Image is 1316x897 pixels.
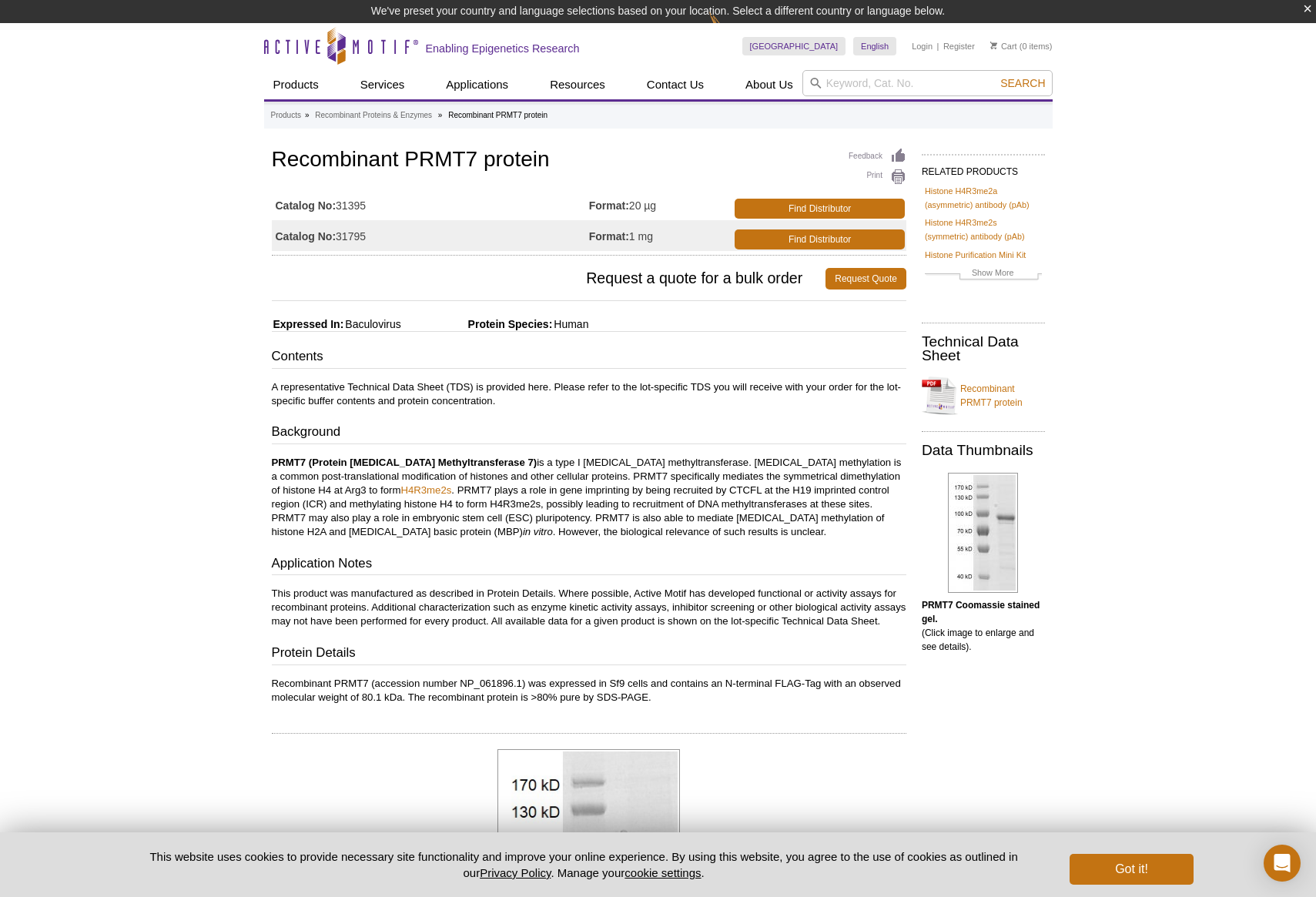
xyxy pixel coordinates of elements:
span: Protein Species: [404,318,553,330]
li: Recombinant PRMT7 protein [448,111,547,119]
p: Recombinant PRMT7 (accession number NP_061896.1) was expressed in Sf9 cells and contains an N-ter... [272,677,906,705]
p: This product was manufactured as described in Protein Details. Where possible, Active Motif has d... [272,587,906,628]
a: Show More [925,266,1042,283]
button: Got it! [1070,854,1193,885]
span: Search [1000,77,1045,89]
span: Request a quote for a bulk order [272,268,826,290]
strong: PRMT7 (Protein [MEDICAL_DATA] Methyltransferase 7) [272,457,537,468]
a: Histone Purification Mini Kit [925,248,1026,262]
a: Histone H4R3me2s (symmetric) antibody (pAb) [925,216,1042,243]
a: Applications [437,70,517,99]
a: About Us [736,70,802,99]
b: PRMT7 Coomassie stained gel. [922,600,1040,624]
h2: Enabling Epigenetics Research [426,42,580,55]
a: [GEOGRAPHIC_DATA] [742,37,846,55]
div: Open Intercom Messenger [1264,845,1301,882]
strong: Catalog No: [276,199,337,213]
button: cookie settings [625,866,701,879]
a: Products [271,109,301,122]
h1: Recombinant PRMT7 protein [272,148,906,174]
a: Request Quote [825,268,906,290]
a: Print [849,169,906,186]
button: Search [996,76,1050,90]
p: A representative Technical Data Sheet (TDS) is provided here. Please refer to the lot-specific TD... [272,380,906,408]
a: Contact Us [638,70,713,99]
input: Keyword, Cat. No. [802,70,1053,96]
img: Change Here [709,12,750,48]
img: PRMT7 Coomassie gel [948,473,1018,593]
td: 20 µg [589,189,732,220]
a: Login [912,41,933,52]
a: Histone H4R3me2a (asymmetric) antibody (pAb) [925,184,1042,212]
a: Resources [541,70,614,99]
a: Find Distributor [735,199,905,219]
h3: Contents [272,347,906,369]
a: H4R3me2s [400,484,451,496]
strong: Format: [589,229,629,243]
td: 1 mg [589,220,732,251]
td: 31395 [272,189,589,220]
a: Products [264,70,328,99]
a: English [853,37,896,55]
p: is a type I [MEDICAL_DATA] methyltransferase. [MEDICAL_DATA] methylation is a common post-transla... [272,456,906,539]
li: | [937,37,939,55]
i: in vitro [523,526,553,537]
span: Expressed In: [272,318,344,330]
a: Privacy Policy [480,866,551,879]
li: » [438,111,443,119]
a: Recombinant Proteins & Enzymes [315,109,432,122]
span: Baculovirus [343,318,400,330]
span: Human [552,318,588,330]
h3: Background [272,423,906,444]
a: Feedback [849,148,906,165]
td: 31795 [272,220,589,251]
a: Recombinant PRMT7 protein [922,373,1045,419]
a: Services [351,70,414,99]
li: » [305,111,310,119]
li: (0 items) [990,37,1053,55]
strong: Format: [589,199,629,213]
h3: Protein Details [272,644,906,665]
h2: RELATED PRODUCTS [922,154,1045,182]
strong: Catalog No: [276,229,337,243]
h3: Application Notes [272,554,906,576]
p: This website uses cookies to provide necessary site functionality and improve your online experie... [123,848,1045,881]
a: Cart [990,41,1017,52]
h2: Technical Data Sheet [922,335,1045,363]
h2: Data Thumbnails [922,443,1045,457]
img: Your Cart [990,42,997,49]
a: Register [943,41,975,52]
p: (Click image to enlarge and see details). [922,598,1045,654]
a: Find Distributor [735,229,905,249]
